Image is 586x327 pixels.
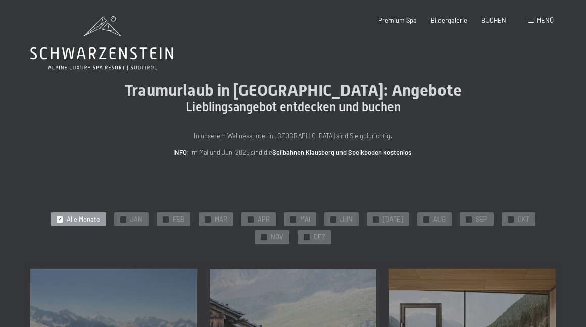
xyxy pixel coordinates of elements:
span: FEB [173,215,184,224]
span: ✓ [58,216,62,222]
span: Menü [536,16,554,24]
span: ✓ [206,216,210,222]
span: AUG [433,215,446,224]
span: ✓ [509,216,513,222]
span: ✓ [122,216,125,222]
span: DEZ [314,233,325,242]
a: Premium Spa [378,16,417,24]
span: ✓ [425,216,428,222]
span: ✓ [305,235,309,240]
span: ✓ [164,216,168,222]
span: ✓ [332,216,335,222]
span: OKT [518,215,529,224]
span: Traumurlaub in [GEOGRAPHIC_DATA]: Angebote [125,81,462,100]
span: APR [258,215,270,224]
p: In unserem Wellnesshotel in [GEOGRAPHIC_DATA] sind Sie goldrichtig. [91,131,495,141]
span: Alle Monate [67,215,100,224]
strong: Seilbahnen Klausberg und Speikboden kostenlos [272,148,411,156]
span: [DATE] [383,215,403,224]
span: JAN [130,215,142,224]
a: Bildergalerie [431,16,467,24]
span: ✓ [262,235,266,240]
span: SEP [476,215,487,224]
span: ✓ [467,216,471,222]
strong: INFO [173,148,187,156]
span: NOV [271,233,283,242]
span: JUN [340,215,353,224]
span: MAI [300,215,310,224]
a: BUCHEN [481,16,506,24]
span: Lieblingsangebot entdecken und buchen [186,100,401,114]
span: ✓ [374,216,378,222]
span: ✓ [249,216,253,222]
p: : Im Mai und Juni 2025 sind die . [91,147,495,157]
span: MAR [215,215,227,224]
span: ✓ [291,216,295,222]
